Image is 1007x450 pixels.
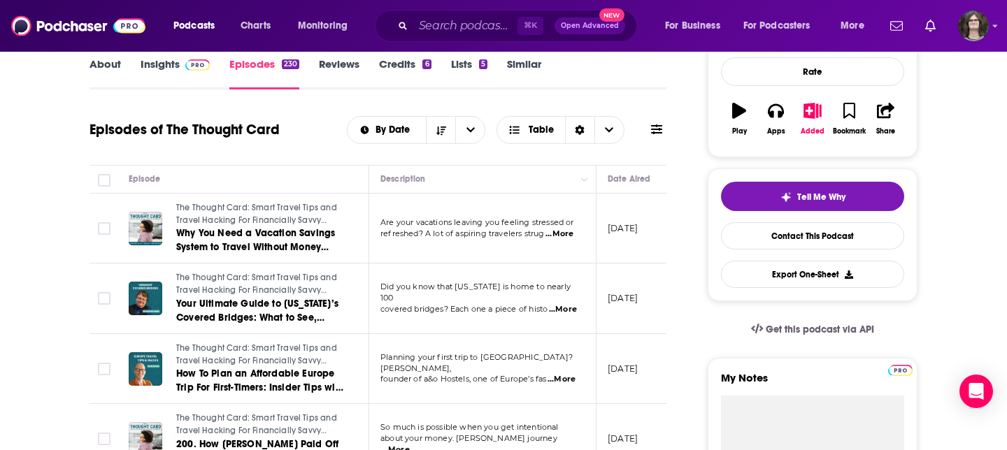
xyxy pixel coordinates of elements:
[549,304,577,315] span: ...More
[876,127,895,136] div: Share
[548,374,576,385] span: ...More
[176,298,338,351] span: Your Ultimate Guide to [US_STATE]’s Covered Bridges: What to See, Where to Go & How to Plan with ...
[380,422,559,432] span: So much is possible when you get intentional
[388,10,650,42] div: Search podcasts, credits, & more...
[241,16,271,36] span: Charts
[380,282,571,303] span: Did you know that [US_STATE] is home to nearly 100
[164,15,233,37] button: open menu
[608,292,638,304] p: [DATE]
[176,342,344,367] a: The Thought Card: Smart Travel Tips and Travel Hacking For Financially Savvy Travelers
[959,375,993,408] div: Open Intercom Messenger
[721,222,904,249] a: Contact This Podcast
[767,127,785,136] div: Apps
[176,297,344,325] a: Your Ultimate Guide to [US_STATE]’s Covered Bridges: What to See, Where to Go & How to Plan with ...
[176,226,344,254] a: Why You Need a Vacation Savings System to Travel Without Money Stress
[507,57,541,89] a: Similar
[98,363,110,375] span: Toggle select row
[288,15,366,37] button: open menu
[347,116,486,144] h2: Choose List sort
[734,15,831,37] button: open menu
[176,343,337,377] span: The Thought Card: Smart Travel Tips and Travel Hacking For Financially Savvy Travelers
[576,171,593,188] button: Column Actions
[655,15,738,37] button: open menu
[732,127,747,136] div: Play
[608,433,638,444] p: [DATE]
[888,363,913,376] a: Pro website
[98,222,110,235] span: Toggle select row
[766,324,874,335] span: Get this podcast via API
[176,368,344,407] span: How To Plan an Affordable Europe Trip For First-Timers: Insider Tips with [PERSON_NAME]
[380,374,546,384] span: founder of a&o Hostels, one of Europe’s fas
[721,182,904,211] button: tell me why sparkleTell Me Why
[599,8,624,22] span: New
[379,57,431,89] a: Credits6
[348,125,427,135] button: open menu
[797,191,845,203] span: Tell Me Why
[517,17,543,35] span: ⌘ K
[426,117,455,143] button: Sort Direction
[885,14,908,38] a: Show notifications dropdown
[555,17,625,34] button: Open AdvancedNew
[176,367,344,395] a: How To Plan an Affordable Europe Trip For First-Timers: Insider Tips with [PERSON_NAME]
[129,170,160,187] div: Episode
[380,228,545,238] span: refreshed? A lot of aspiring travelers strug
[740,312,885,347] a: Get this podcast via API
[282,59,299,69] div: 230
[173,16,215,36] span: Podcasts
[380,304,548,314] span: covered bridges? Each one a piece of histo
[90,57,121,89] a: About
[920,14,941,38] a: Show notifications dropdown
[380,170,425,187] div: Description
[721,371,904,395] label: My Notes
[11,13,145,39] img: Podchaser - Follow, Share and Rate Podcasts
[665,16,720,36] span: For Business
[721,261,904,288] button: Export One-Sheet
[229,57,299,89] a: Episodes230
[721,57,904,86] div: Rate
[608,170,650,187] div: Date Aired
[376,125,415,135] span: By Date
[98,433,110,445] span: Toggle select row
[422,59,431,69] div: 6
[841,16,864,36] span: More
[801,127,824,136] div: Added
[545,228,573,240] span: ...More
[831,94,867,144] button: Bookmark
[561,22,619,29] span: Open Advanced
[455,117,485,143] button: open menu
[833,127,866,136] div: Bookmark
[380,217,574,227] span: Are your vacations leaving you feeling stressed or
[176,273,337,307] span: The Thought Card: Smart Travel Tips and Travel Hacking For Financially Savvy Travelers
[176,227,335,267] span: Why You Need a Vacation Savings System to Travel Without Money Stress
[958,10,989,41] button: Show profile menu
[90,121,280,138] h1: Episodes of The Thought Card
[868,94,904,144] button: Share
[231,15,279,37] a: Charts
[757,94,794,144] button: Apps
[794,94,831,144] button: Added
[529,125,554,135] span: Table
[98,292,110,305] span: Toggle select row
[176,413,337,447] span: The Thought Card: Smart Travel Tips and Travel Hacking For Financially Savvy Travelers
[831,15,882,37] button: open menu
[479,59,487,69] div: 5
[185,59,210,71] img: Podchaser Pro
[298,16,348,36] span: Monitoring
[176,272,344,296] a: The Thought Card: Smart Travel Tips and Travel Hacking For Financially Savvy Travelers
[319,57,359,89] a: Reviews
[780,191,792,203] img: tell me why sparkle
[413,15,517,37] input: Search podcasts, credits, & more...
[451,57,487,89] a: Lists5
[497,116,624,144] button: Choose View
[888,365,913,376] img: Podchaser Pro
[958,10,989,41] img: User Profile
[958,10,989,41] span: Logged in as jack14248
[743,16,810,36] span: For Podcasters
[141,57,210,89] a: InsightsPodchaser Pro
[565,117,594,143] div: Sort Direction
[608,222,638,234] p: [DATE]
[608,363,638,375] p: [DATE]
[176,203,337,237] span: The Thought Card: Smart Travel Tips and Travel Hacking For Financially Savvy Travelers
